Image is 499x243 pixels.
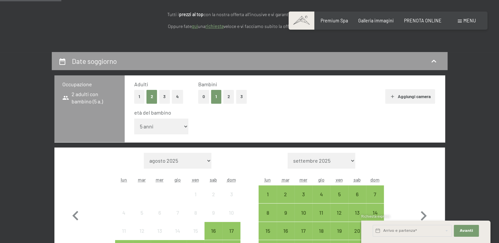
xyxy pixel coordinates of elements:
[277,185,295,203] div: arrivo/check-in possibile
[277,192,294,208] div: 2
[330,222,348,240] div: arrivo/check-in possibile
[259,185,276,203] div: Mon Sep 01 2025
[348,185,366,203] div: arrivo/check-in possibile
[205,23,224,29] a: richiesta
[348,185,366,203] div: Sat Sep 06 2025
[358,18,394,23] a: Galleria immagini
[312,222,330,240] div: Thu Sep 18 2025
[312,185,330,203] div: arrivo/check-in possibile
[330,185,348,203] div: arrivo/check-in possibile
[348,222,366,240] div: Sat Sep 20 2025
[187,192,204,208] div: 1
[259,210,276,227] div: 8
[367,210,383,227] div: 14
[204,203,222,221] div: arrivo/check-in non effettuabile
[169,222,187,240] div: Thu Aug 14 2025
[134,109,430,116] div: età del bambino
[282,177,290,182] abbr: martedì
[105,11,395,18] p: Tutti i con la nostra offerta all'incusive e vi garantiamo il !
[151,203,169,221] div: Wed Aug 06 2025
[312,222,330,240] div: arrivo/check-in possibile
[277,203,295,221] div: Tue Sep 09 2025
[313,210,329,227] div: 11
[169,203,187,221] div: arrivo/check-in non effettuabile
[174,177,181,182] abbr: giovedì
[62,91,117,105] span: 2 adulti con bambino (5 a.)
[259,203,276,221] div: Mon Sep 08 2025
[138,177,146,182] abbr: martedì
[348,203,366,221] div: Sat Sep 13 2025
[366,185,384,203] div: arrivo/check-in possibile
[133,222,151,240] div: arrivo/check-in non effettuabile
[349,210,365,227] div: 13
[133,203,151,221] div: arrivo/check-in non effettuabile
[354,177,361,182] abbr: sabato
[336,177,343,182] abbr: venerdì
[169,203,187,221] div: Thu Aug 07 2025
[210,177,217,182] abbr: sabato
[299,177,307,182] abbr: mercoledì
[223,90,234,103] button: 2
[222,185,240,203] div: Sun Aug 03 2025
[151,210,168,227] div: 6
[192,23,198,29] a: quì
[370,177,380,182] abbr: domenica
[187,185,204,203] div: Fri Aug 01 2025
[172,90,183,103] button: 4
[192,177,199,182] abbr: venerdì
[277,210,294,227] div: 9
[151,222,169,240] div: arrivo/check-in non effettuabile
[227,177,236,182] abbr: domenica
[222,222,240,240] div: arrivo/check-in possibile
[349,192,365,208] div: 6
[321,18,348,23] span: Premium Spa
[366,203,384,221] div: Sun Sep 14 2025
[115,222,133,240] div: Mon Aug 11 2025
[187,222,204,240] div: Fri Aug 15 2025
[463,18,476,23] span: Menu
[204,222,222,240] div: Sat Aug 16 2025
[223,192,239,208] div: 3
[385,89,435,104] button: Aggiungi camera
[295,185,312,203] div: arrivo/check-in possibile
[205,192,222,208] div: 2
[312,185,330,203] div: Thu Sep 04 2025
[295,192,312,208] div: 3
[222,203,240,221] div: arrivo/check-in non effettuabile
[295,203,312,221] div: arrivo/check-in possibile
[134,90,144,103] button: 1
[348,203,366,221] div: arrivo/check-in possibile
[198,90,209,103] button: 0
[205,210,222,227] div: 9
[330,203,348,221] div: Fri Sep 12 2025
[404,18,442,23] a: PRENOTA ONLINE
[330,222,348,240] div: Fri Sep 19 2025
[236,90,247,103] button: 3
[295,210,312,227] div: 10
[366,203,384,221] div: arrivo/check-in possibile
[105,23,395,30] p: Oppure fate una veloce e vi facciamo subito la offerta piacevole. Grazie
[222,185,240,203] div: arrivo/check-in non effettuabile
[187,203,204,221] div: Fri Aug 08 2025
[159,90,170,103] button: 3
[146,90,157,103] button: 2
[204,203,222,221] div: Sat Aug 09 2025
[331,210,347,227] div: 12
[259,203,276,221] div: arrivo/check-in possibile
[454,225,479,237] button: Avanti
[151,203,169,221] div: arrivo/check-in non effettuabile
[115,222,133,240] div: arrivo/check-in non effettuabile
[179,12,203,17] strong: prezzi al top
[366,185,384,203] div: Sun Sep 07 2025
[259,222,276,240] div: Mon Sep 15 2025
[460,228,473,233] span: Avanti
[295,222,312,240] div: arrivo/check-in possibile
[330,203,348,221] div: arrivo/check-in possibile
[265,177,271,182] abbr: lunedì
[133,203,151,221] div: Tue Aug 05 2025
[295,185,312,203] div: Wed Sep 03 2025
[330,185,348,203] div: Fri Sep 05 2025
[133,222,151,240] div: Tue Aug 12 2025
